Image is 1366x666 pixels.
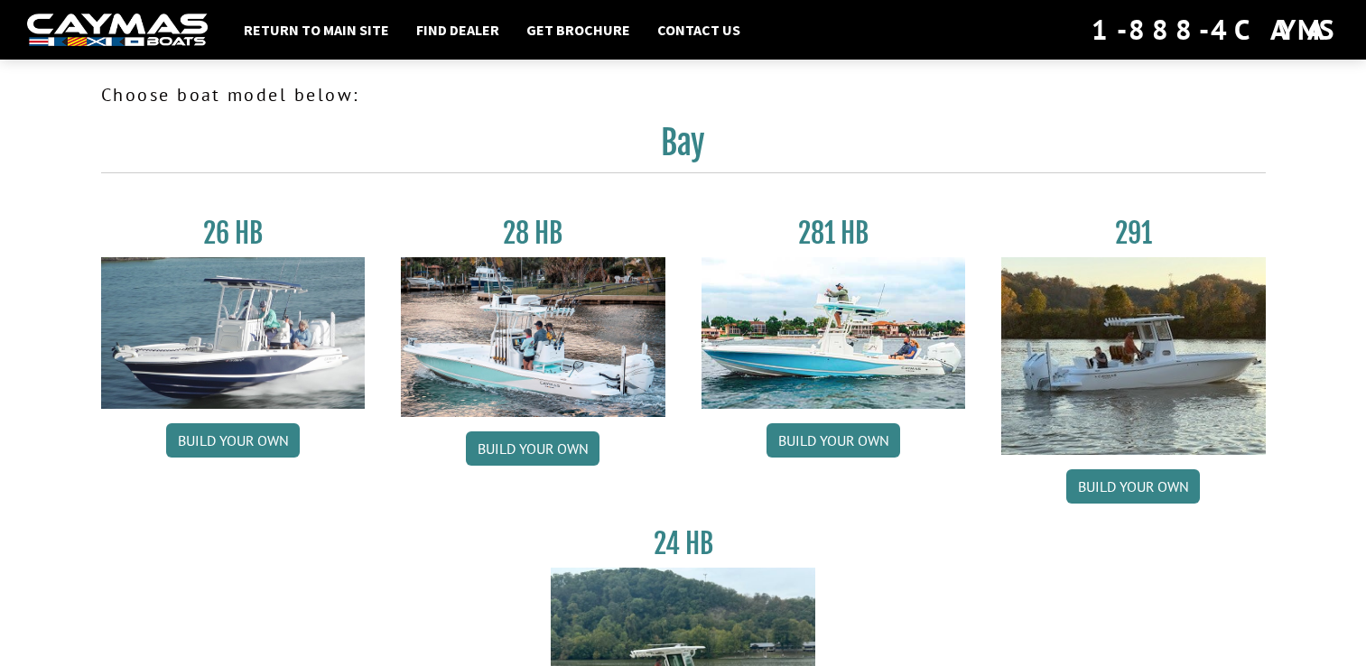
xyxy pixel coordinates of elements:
[466,431,599,466] a: Build your own
[101,217,366,250] h3: 26 HB
[1001,217,1266,250] h3: 291
[702,257,966,409] img: 28-hb-twin.jpg
[166,423,300,458] a: Build your own
[648,18,749,42] a: Contact Us
[1066,469,1200,504] a: Build your own
[27,14,208,47] img: white-logo-c9c8dbefe5ff5ceceb0f0178aa75bf4bb51f6bca0971e226c86eb53dfe498488.png
[235,18,398,42] a: Return to main site
[401,217,665,250] h3: 28 HB
[101,257,366,409] img: 26_new_photo_resized.jpg
[767,423,900,458] a: Build your own
[407,18,508,42] a: Find Dealer
[101,123,1266,173] h2: Bay
[1001,257,1266,455] img: 291_Thumbnail.jpg
[401,257,665,417] img: 28_hb_thumbnail_for_caymas_connect.jpg
[1092,10,1339,50] div: 1-888-4CAYMAS
[551,527,815,560] h3: 24 HB
[517,18,639,42] a: Get Brochure
[702,217,966,250] h3: 281 HB
[101,81,1266,108] p: Choose boat model below:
